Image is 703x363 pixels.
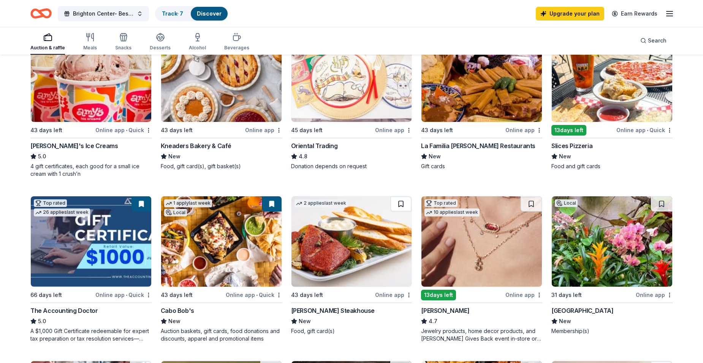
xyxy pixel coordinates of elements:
[31,196,151,287] img: Image for The Accounting Doctor
[162,10,183,17] a: Track· 7
[155,6,228,21] button: Track· 7Discover
[161,31,282,170] a: Image for Kneaders Bakery & Café1 applylast week43 days leftOnline appKneaders Bakery & CaféNewFo...
[421,196,542,342] a: Image for Kendra ScottTop rated10 applieslast week13days leftOnline app[PERSON_NAME]4.7Jewelry pr...
[551,196,673,335] a: Image for San Antonio Botanical GardenLocal31 days leftOnline app[GEOGRAPHIC_DATA]NewMembership(s)
[83,30,97,55] button: Meals
[375,290,412,300] div: Online app
[505,290,542,300] div: Online app
[551,141,592,150] div: Slices Pizzeria
[30,45,65,51] div: Auction & raffle
[536,7,604,21] a: Upgrade your plan
[551,327,673,335] div: Membership(s)
[126,127,127,133] span: •
[294,199,348,207] div: 2 applies last week
[636,290,673,300] div: Online app
[168,317,180,326] span: New
[115,30,131,55] button: Snacks
[299,317,311,326] span: New
[291,290,323,300] div: 43 days left
[421,126,453,135] div: 43 days left
[150,45,171,51] div: Desserts
[421,306,469,315] div: [PERSON_NAME]
[30,126,62,135] div: 43 days left
[429,317,437,326] span: 4.7
[161,163,282,170] div: Food, gift card(s), gift basket(s)
[291,32,412,122] img: Image for Oriental Trading
[291,196,412,335] a: Image for Perry's Steakhouse2 applieslast week43 days leftOnline app[PERSON_NAME] SteakhouseNewFo...
[189,30,206,55] button: Alcohol
[161,32,282,122] img: Image for Kneaders Bakery & Café
[505,125,542,135] div: Online app
[30,5,52,22] a: Home
[226,290,282,300] div: Online app Quick
[421,31,542,170] a: Image for La Familia Cortez RestaurantsLocal43 days leftOnline appLa Familia [PERSON_NAME] Restau...
[224,45,249,51] div: Beverages
[83,45,97,51] div: Meals
[164,199,212,207] div: 1 apply last week
[421,32,542,122] img: Image for La Familia Cortez Restaurants
[375,125,412,135] div: Online app
[291,327,412,335] div: Food, gift card(s)
[161,196,282,287] img: Image for Cabo Bob's
[115,45,131,51] div: Snacks
[291,126,323,135] div: 45 days left
[30,306,98,315] div: The Accounting Doctor
[34,208,90,216] div: 26 applies last week
[551,306,613,315] div: [GEOGRAPHIC_DATA]
[161,141,231,150] div: Kneaders Bakery & Café
[299,152,307,161] span: 4.8
[421,327,542,342] div: Jewelry products, home decor products, and [PERSON_NAME] Gives Back event in-store or online (or ...
[73,9,134,18] span: Brighton Center- Best Night Ever 2025
[607,7,662,21] a: Earn Rewards
[30,290,62,300] div: 66 days left
[421,290,456,300] div: 13 days left
[552,32,672,122] img: Image for Slices Pizzeria
[551,290,582,300] div: 31 days left
[197,10,222,17] a: Discover
[161,306,194,315] div: Cabo Bob's
[150,30,171,55] button: Desserts
[161,196,282,342] a: Image for Cabo Bob's1 applylast weekLocal43 days leftOnline app•QuickCabo Bob'sNewAuction baskets...
[291,31,412,170] a: Image for Oriental TradingTop rated12 applieslast week45 days leftOnline appOriental Trading4.8Do...
[616,125,673,135] div: Online app Quick
[421,196,542,287] img: Image for Kendra Scott
[161,126,193,135] div: 43 days left
[168,152,180,161] span: New
[224,30,249,55] button: Beverages
[291,141,338,150] div: Oriental Trading
[429,152,441,161] span: New
[161,290,193,300] div: 43 days left
[30,327,152,342] div: A $1,000 Gift Certificate redeemable for expert tax preparation or tax resolution services—recipi...
[256,292,258,298] span: •
[30,163,152,178] div: 4 gift certificates, each good for a small ice cream with 1 crush’n
[424,208,480,216] div: 10 applies last week
[38,317,46,326] span: 5.0
[189,45,206,51] div: Alcohol
[34,199,67,207] div: Top rated
[30,31,152,178] a: Image for Amy's Ice CreamsTop ratedLocal43 days leftOnline app•Quick[PERSON_NAME]'s Ice Creams5.0...
[421,163,542,170] div: Gift cards
[31,32,151,122] img: Image for Amy's Ice Creams
[551,125,586,136] div: 13 days left
[164,209,187,216] div: Local
[551,31,673,170] a: Image for Slices Pizzeria3 applieslast week13days leftOnline app•QuickSlices PizzeriaNewFood and ...
[30,30,65,55] button: Auction & raffle
[126,292,127,298] span: •
[555,199,578,207] div: Local
[552,196,672,287] img: Image for San Antonio Botanical Garden
[291,306,375,315] div: [PERSON_NAME] Steakhouse
[421,141,535,150] div: La Familia [PERSON_NAME] Restaurants
[58,6,149,21] button: Brighton Center- Best Night Ever 2025
[551,163,673,170] div: Food and gift cards
[95,125,152,135] div: Online app Quick
[245,125,282,135] div: Online app
[38,152,46,161] span: 5.0
[559,152,571,161] span: New
[30,141,118,150] div: [PERSON_NAME]'s Ice Creams
[161,327,282,342] div: Auction baskets, gift cards, food donations and discounts, apparel and promotional items
[647,127,648,133] span: •
[559,317,571,326] span: New
[30,196,152,342] a: Image for The Accounting DoctorTop rated26 applieslast week66 days leftOnline app•QuickThe Accoun...
[95,290,152,300] div: Online app Quick
[634,33,673,48] button: Search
